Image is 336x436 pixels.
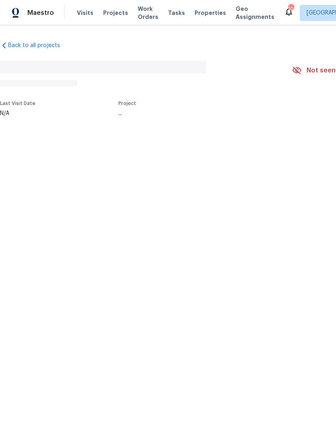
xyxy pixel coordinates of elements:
[118,101,136,106] span: Project
[103,9,128,17] span: Projects
[27,9,54,17] span: Maestro
[236,5,274,21] span: Geo Assignments
[288,5,294,13] div: 102
[138,5,158,21] span: Work Orders
[118,111,273,116] div: ...
[195,9,226,17] span: Properties
[77,9,93,17] span: Visits
[168,10,185,16] span: Tasks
